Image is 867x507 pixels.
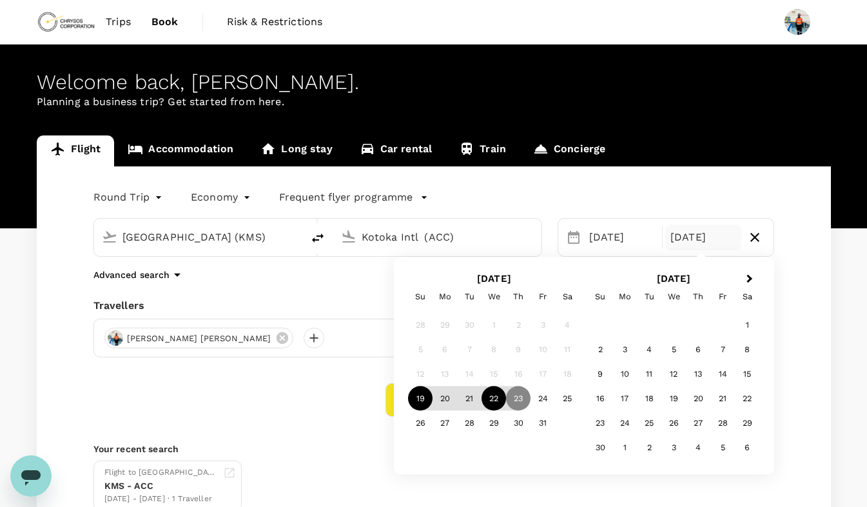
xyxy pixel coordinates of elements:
img: Andy Amoako Twum [784,9,810,35]
div: Choose Monday, November 10th, 2025 [612,362,637,386]
div: Choose Sunday, November 2nd, 2025 [588,337,612,362]
div: Monday [433,284,457,309]
div: Saturday [735,284,759,309]
button: Frequent flyer programme [279,190,428,205]
div: Saturday [555,284,580,309]
div: Not available Sunday, October 12th, 2025 [408,362,433,386]
div: Choose Saturday, November 1st, 2025 [735,313,759,337]
div: Choose Thursday, November 20th, 2025 [686,386,710,411]
div: Not available Monday, September 29th, 2025 [433,313,457,337]
div: Sunday [408,284,433,309]
div: Choose Tuesday, November 18th, 2025 [637,386,661,411]
div: Not available Tuesday, September 30th, 2025 [457,313,482,337]
div: Not available Thursday, October 9th, 2025 [506,337,531,362]
div: Thursday [506,284,531,309]
div: Choose Friday, November 28th, 2025 [710,411,735,435]
div: Choose Sunday, November 9th, 2025 [588,362,612,386]
div: Not available Friday, October 10th, 2025 [531,337,555,362]
div: Month October, 2025 [408,313,580,435]
div: Not available Saturday, October 18th, 2025 [555,362,580,386]
div: Choose Saturday, October 25th, 2025 [555,386,580,411]
div: Tuesday [457,284,482,309]
div: Choose Friday, October 24th, 2025 [531,386,555,411]
div: Travellers [93,298,774,313]
div: [PERSON_NAME] [PERSON_NAME] [104,328,293,348]
p: Planning a business trip? Get started from here. [37,94,831,110]
img: Chrysos Corporation [37,8,96,36]
div: Choose Thursday, November 13th, 2025 [686,362,710,386]
div: Choose Monday, December 1st, 2025 [612,435,637,460]
div: Choose Wednesday, November 26th, 2025 [661,411,686,435]
div: Not available Thursday, October 2nd, 2025 [506,313,531,337]
div: Sunday [588,284,612,309]
div: Choose Saturday, November 29th, 2025 [735,411,759,435]
a: Car rental [346,135,446,166]
div: Choose Sunday, November 23rd, 2025 [588,411,612,435]
img: avatar-66b4d5868d7a9.jpeg [108,330,123,346]
div: Wednesday [482,284,506,309]
div: Choose Wednesday, October 22nd, 2025 [482,386,506,411]
a: Accommodation [114,135,247,166]
div: Choose Friday, November 7th, 2025 [710,337,735,362]
div: Choose Saturday, November 15th, 2025 [735,362,759,386]
div: Round Trip [93,187,166,208]
a: Concierge [520,135,619,166]
span: Trips [106,14,131,30]
div: Choose Friday, October 31st, 2025 [531,411,555,435]
div: [DATE] - [DATE] · 1 Traveller [104,493,218,506]
p: Advanced search [93,268,170,281]
div: Choose Monday, November 17th, 2025 [612,386,637,411]
h2: [DATE] [584,273,764,284]
div: Choose Tuesday, November 25th, 2025 [637,411,661,435]
div: Not available Sunday, September 28th, 2025 [408,313,433,337]
div: Not available Tuesday, October 7th, 2025 [457,337,482,362]
div: Choose Thursday, November 27th, 2025 [686,411,710,435]
div: Choose Tuesday, October 21st, 2025 [457,386,482,411]
div: Choose Saturday, November 8th, 2025 [735,337,759,362]
div: [DATE] [584,224,660,250]
div: Choose Friday, November 14th, 2025 [710,362,735,386]
span: [PERSON_NAME] [PERSON_NAME] [119,332,279,345]
button: Open [293,235,296,238]
div: KMS - ACC [104,479,218,493]
div: Flight to [GEOGRAPHIC_DATA] [104,466,218,479]
div: Thursday [686,284,710,309]
div: Welcome back , [PERSON_NAME] . [37,70,831,94]
div: Choose Wednesday, November 19th, 2025 [661,386,686,411]
div: Choose Thursday, December 4th, 2025 [686,435,710,460]
div: Choose Tuesday, October 28th, 2025 [457,411,482,435]
span: Risk & Restrictions [227,14,323,30]
div: Choose Tuesday, November 4th, 2025 [637,337,661,362]
div: Economy [191,187,253,208]
div: Not available Friday, October 17th, 2025 [531,362,555,386]
div: Not available Monday, October 6th, 2025 [433,337,457,362]
div: [DATE] [665,224,741,250]
div: Not available Wednesday, October 8th, 2025 [482,337,506,362]
div: Wednesday [661,284,686,309]
div: Friday [710,284,735,309]
div: Choose Monday, October 20th, 2025 [433,386,457,411]
div: Choose Sunday, October 19th, 2025 [408,386,433,411]
h2: [DATE] [404,273,584,284]
div: Not available Tuesday, October 14th, 2025 [457,362,482,386]
div: Choose Monday, November 3rd, 2025 [612,337,637,362]
div: Choose Saturday, December 6th, 2025 [735,435,759,460]
div: Choose Thursday, November 6th, 2025 [686,337,710,362]
div: Not available Friday, October 3rd, 2025 [531,313,555,337]
input: Going to [362,227,514,247]
iframe: Button to launch messaging window [10,455,52,497]
input: Depart from [122,227,275,247]
div: Month November, 2025 [588,313,759,460]
div: Not available Thursday, October 16th, 2025 [506,362,531,386]
div: Not available Sunday, October 5th, 2025 [408,337,433,362]
button: delete [302,223,333,253]
div: Choose Saturday, November 22nd, 2025 [735,386,759,411]
div: Choose Monday, October 27th, 2025 [433,411,457,435]
div: Choose Monday, November 24th, 2025 [612,411,637,435]
div: Choose Tuesday, November 11th, 2025 [637,362,661,386]
div: Not available Wednesday, October 1st, 2025 [482,313,506,337]
div: Monday [612,284,637,309]
div: Choose Wednesday, November 12th, 2025 [661,362,686,386]
div: Choose Sunday, November 16th, 2025 [588,386,612,411]
div: Choose Wednesday, December 3rd, 2025 [661,435,686,460]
